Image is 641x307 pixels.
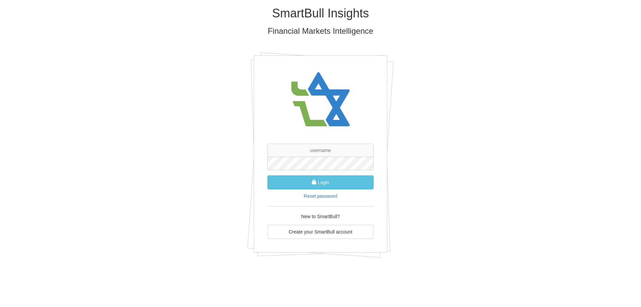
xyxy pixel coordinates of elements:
h1: SmartBull Insights [125,7,516,20]
a: Create your SmartBull account [267,225,374,239]
span: New to SmartBull? [301,214,340,219]
h3: Financial Markets Intelligence [125,27,516,35]
button: Login [267,175,374,189]
img: avatar [287,66,354,134]
a: Reset password [304,193,337,199]
input: username [267,144,374,157]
